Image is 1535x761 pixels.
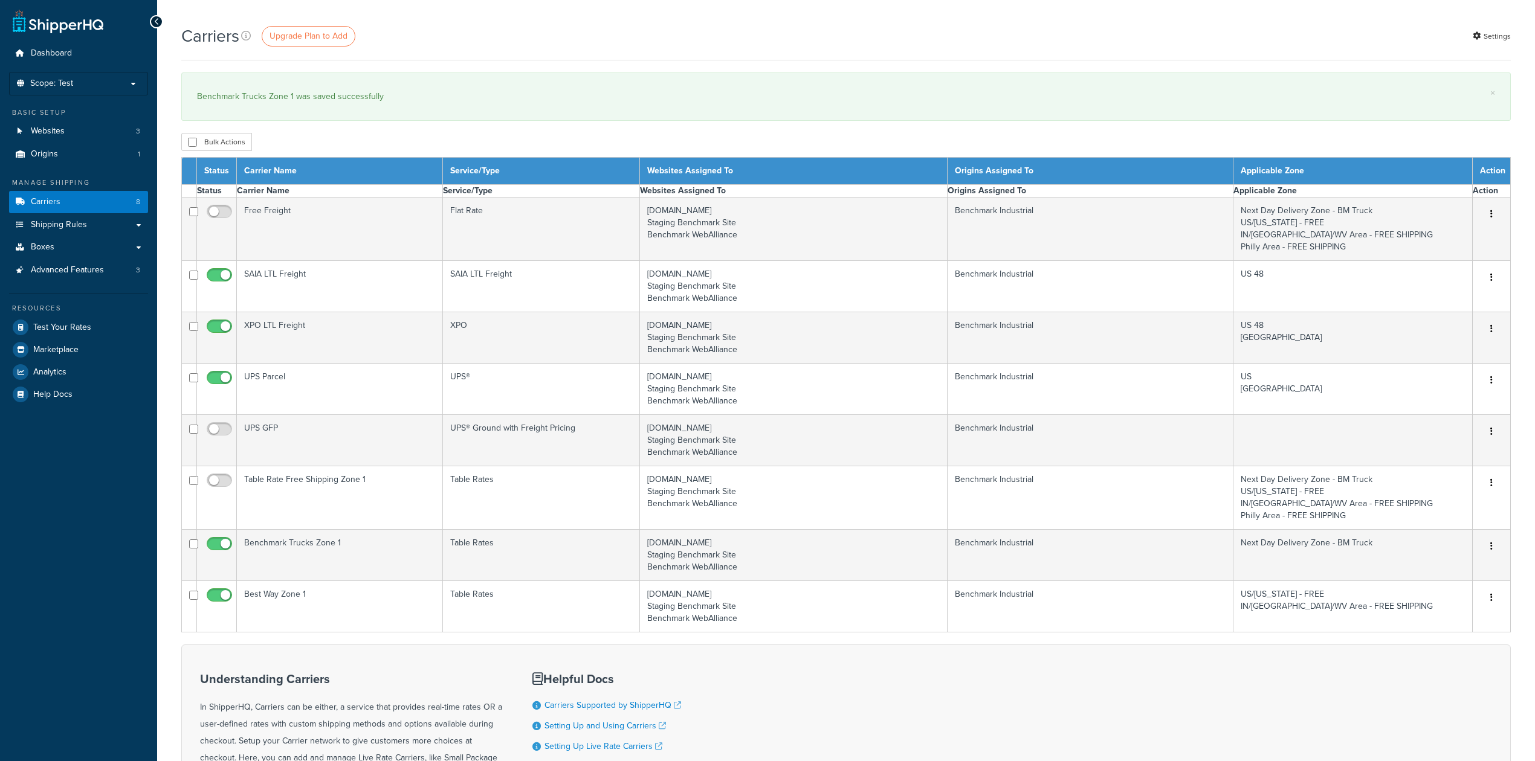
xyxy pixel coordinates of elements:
a: Websites 3 [9,120,148,143]
li: Websites [9,120,148,143]
span: Shipping Rules [31,220,87,230]
li: Dashboard [9,42,148,65]
a: Carriers Supported by ShipperHQ [545,699,681,711]
a: Advanced Features 3 [9,259,148,281]
a: Test Your Rates [9,316,148,338]
h3: Understanding Carriers [200,672,502,686]
th: Service/Type [443,185,640,197]
th: Carrier Name [237,185,443,197]
span: Analytics [33,367,66,377]
td: US [GEOGRAPHIC_DATA] [1233,364,1472,415]
a: Setting Up and Using Carriers [545,719,666,732]
a: Settings [1473,28,1511,45]
th: Applicable Zone [1233,158,1472,185]
div: Benchmark Trucks Zone 1 was saved successfully [197,88,1495,105]
span: Test Your Rates [33,323,91,333]
a: Setting Up Live Rate Carriers [545,740,662,753]
li: Advanced Features [9,259,148,281]
li: Shipping Rules [9,214,148,236]
td: Next Day Delivery Zone - BM Truck [1233,530,1472,581]
td: [DOMAIN_NAME] Staging Benchmark Site Benchmark WebAlliance [640,581,948,632]
td: [DOMAIN_NAME] Staging Benchmark Site Benchmark WebAlliance [640,312,948,364]
td: XPO [443,312,640,364]
span: 3 [136,265,140,275]
a: Analytics [9,361,148,383]
span: Upgrade Plan to Add [270,30,347,42]
td: Table Rates [443,466,640,530]
a: Marketplace [9,339,148,361]
td: Next Day Delivery Zone - BM Truck US/[US_STATE] - FREE IN/[GEOGRAPHIC_DATA]/WV Area - FREE SHIPPI... [1233,197,1472,261]
a: × [1490,88,1495,98]
td: Free Freight [237,197,443,261]
a: Help Docs [9,384,148,405]
div: Manage Shipping [9,178,148,188]
td: Benchmark Industrial [948,530,1233,581]
td: Flat Rate [443,197,640,261]
h1: Carriers [181,24,239,48]
th: Websites Assigned To [640,158,948,185]
td: Benchmark Industrial [948,364,1233,415]
a: Boxes [9,236,148,258]
div: Resources [9,303,148,313]
td: Table Rates [443,530,640,581]
span: Websites [31,126,65,136]
td: Table Rate Free Shipping Zone 1 [237,466,443,530]
td: [DOMAIN_NAME] Staging Benchmark Site Benchmark WebAlliance [640,466,948,530]
th: Websites Assigned To [640,185,948,197]
th: Origins Assigned To [948,158,1233,185]
td: Benchmark Industrial [948,415,1233,466]
th: Carrier Name [237,158,443,185]
td: XPO LTL Freight [237,312,443,364]
th: Applicable Zone [1233,185,1472,197]
li: Carriers [9,191,148,213]
a: Carriers 8 [9,191,148,213]
td: UPS GFP [237,415,443,466]
td: Benchmark Trucks Zone 1 [237,530,443,581]
span: Marketplace [33,345,79,355]
td: [DOMAIN_NAME] Staging Benchmark Site Benchmark WebAlliance [640,415,948,466]
th: Status [197,158,237,185]
td: UPS® [443,364,640,415]
div: Basic Setup [9,108,148,118]
td: Table Rates [443,581,640,632]
td: [DOMAIN_NAME] Staging Benchmark Site Benchmark WebAlliance [640,197,948,261]
h3: Helpful Docs [532,672,690,686]
span: Dashboard [31,48,72,59]
span: Boxes [31,242,54,252]
td: SAIA LTL Freight [237,261,443,312]
td: [DOMAIN_NAME] Staging Benchmark Site Benchmark WebAlliance [640,261,948,312]
th: Status [197,185,237,197]
th: Service/Type [443,158,640,185]
a: Origins 1 [9,143,148,165]
td: Next Day Delivery Zone - BM Truck US/[US_STATE] - FREE IN/[GEOGRAPHIC_DATA]/WV Area - FREE SHIPPI... [1233,466,1472,530]
td: US/[US_STATE] - FREE IN/[GEOGRAPHIC_DATA]/WV Area - FREE SHIPPING [1233,581,1472,632]
td: UPS® Ground with Freight Pricing [443,415,640,466]
th: Origins Assigned To [948,185,1233,197]
td: UPS Parcel [237,364,443,415]
td: [DOMAIN_NAME] Staging Benchmark Site Benchmark WebAlliance [640,364,948,415]
td: Benchmark Industrial [948,466,1233,530]
th: Action [1473,185,1511,197]
td: Best Way Zone 1 [237,581,443,632]
span: 1 [138,149,140,159]
a: ShipperHQ Home [13,9,103,33]
a: Upgrade Plan to Add [262,26,355,47]
span: 3 [136,126,140,136]
td: SAIA LTL Freight [443,261,640,312]
li: Origins [9,143,148,165]
td: US 48 [GEOGRAPHIC_DATA] [1233,312,1472,364]
td: Benchmark Industrial [948,581,1233,632]
span: Advanced Features [31,265,104,275]
td: Benchmark Industrial [948,197,1233,261]
span: Carriers [31,197,60,207]
button: Bulk Actions [181,133,252,151]
td: [DOMAIN_NAME] Staging Benchmark Site Benchmark WebAlliance [640,530,948,581]
th: Action [1473,158,1511,185]
span: Help Docs [33,390,73,400]
td: US 48 [1233,261,1472,312]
